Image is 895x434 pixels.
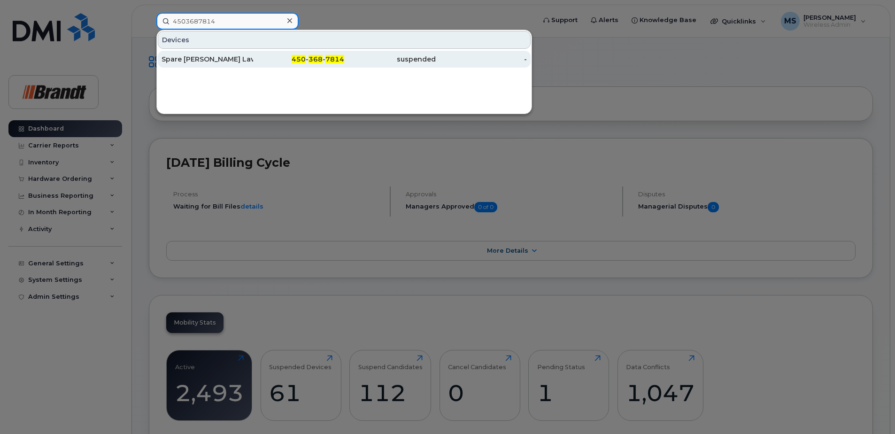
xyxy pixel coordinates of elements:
[436,54,527,64] div: -
[158,51,531,68] a: Spare [PERSON_NAME] Laval450-368-7814suspended-
[325,55,344,63] span: 7814
[162,54,253,64] div: Spare [PERSON_NAME] Laval
[158,31,531,49] div: Devices
[253,54,345,64] div: - -
[292,55,306,63] span: 450
[309,55,323,63] span: 368
[344,54,436,64] div: suspended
